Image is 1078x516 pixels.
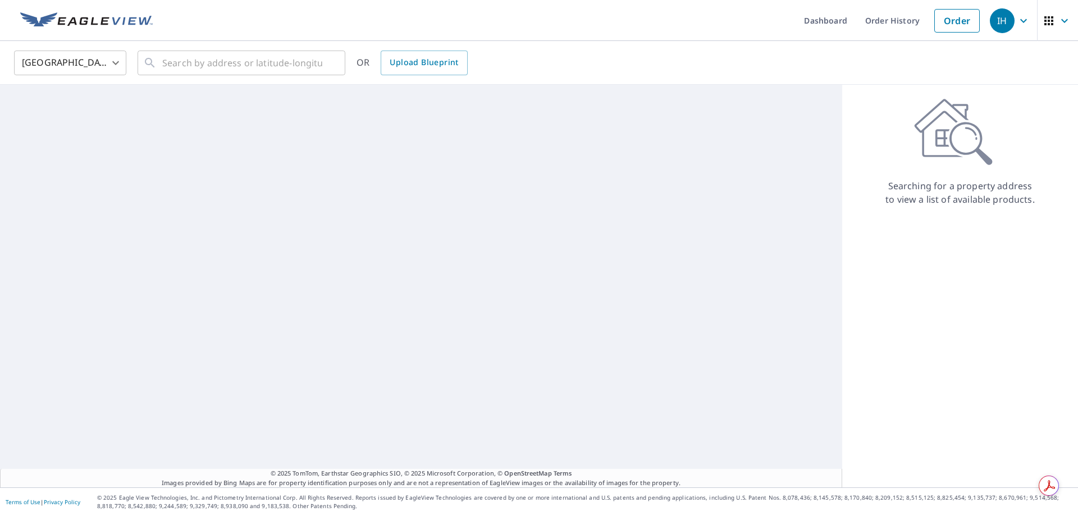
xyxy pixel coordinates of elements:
[6,499,80,505] p: |
[381,51,467,75] a: Upload Blueprint
[6,498,40,506] a: Terms of Use
[20,12,153,29] img: EV Logo
[554,469,572,477] a: Terms
[504,469,551,477] a: OpenStreetMap
[44,498,80,506] a: Privacy Policy
[357,51,468,75] div: OR
[162,47,322,79] input: Search by address or latitude-longitude
[885,179,1035,206] p: Searching for a property address to view a list of available products.
[271,469,572,478] span: © 2025 TomTom, Earthstar Geographics SIO, © 2025 Microsoft Corporation, ©
[97,494,1072,510] p: © 2025 Eagle View Technologies, Inc. and Pictometry International Corp. All Rights Reserved. Repo...
[14,47,126,79] div: [GEOGRAPHIC_DATA]
[390,56,458,70] span: Upload Blueprint
[934,9,980,33] a: Order
[990,8,1015,33] div: IH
